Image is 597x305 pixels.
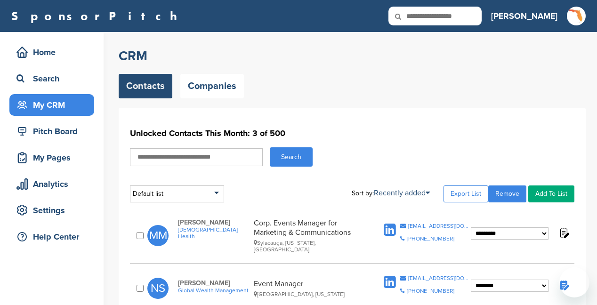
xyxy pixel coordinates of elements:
[407,236,454,241] div: [PHONE_NUMBER]
[9,120,94,142] a: Pitch Board
[9,94,94,116] a: My CRM
[130,125,574,142] h1: Unlocked Contacts This Month: 3 of 500
[178,218,249,226] span: [PERSON_NAME]
[558,227,570,239] img: Notes
[444,185,488,202] a: Export List
[254,240,366,253] div: Sylacauga, [US_STATE], [GEOGRAPHIC_DATA]
[14,123,94,140] div: Pitch Board
[408,223,471,229] div: [EMAIL_ADDRESS][DOMAIN_NAME]
[407,288,454,294] div: [PHONE_NUMBER]
[254,218,366,253] div: Corp. Events Manager for Marketing & Communications
[254,279,366,297] div: Event Manager
[9,68,94,89] a: Search
[14,202,94,219] div: Settings
[14,44,94,61] div: Home
[559,267,589,297] iframe: Button to launch messaging window
[147,225,169,246] span: MM
[491,9,557,23] h3: [PERSON_NAME]
[119,48,586,64] h2: CRM
[9,147,94,169] a: My Pages
[14,96,94,113] div: My CRM
[558,279,570,291] img: Notes fill
[178,226,249,240] a: [DEMOGRAPHIC_DATA] Health
[9,200,94,221] a: Settings
[352,189,430,197] div: Sort by:
[14,228,94,245] div: Help Center
[9,226,94,248] a: Help Center
[178,279,249,287] span: [PERSON_NAME]
[270,147,313,167] button: Search
[254,291,366,297] div: [GEOGRAPHIC_DATA], [US_STATE]
[491,6,557,26] a: [PERSON_NAME]
[9,41,94,63] a: Home
[180,74,244,98] a: Companies
[14,70,94,87] div: Search
[9,173,94,195] a: Analytics
[567,7,586,25] img: Smqwq3ww 400x400
[528,185,574,202] a: Add To List
[488,185,526,202] a: Remove
[11,10,183,22] a: SponsorPitch
[178,287,249,294] a: Global Wealth Management
[14,176,94,193] div: Analytics
[147,278,169,299] span: NS
[130,185,224,202] div: Default list
[374,188,430,198] a: Recently added
[119,74,172,98] a: Contacts
[408,275,471,281] div: [EMAIL_ADDRESS][DOMAIN_NAME]
[14,149,94,166] div: My Pages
